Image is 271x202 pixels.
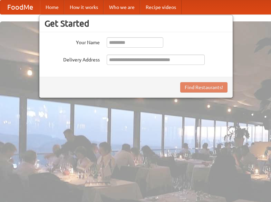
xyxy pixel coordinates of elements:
[45,37,100,46] label: Your Name
[45,55,100,63] label: Delivery Address
[180,82,228,93] button: Find Restaurants!
[140,0,182,14] a: Recipe videos
[45,18,228,29] h3: Get Started
[0,0,40,14] a: FoodMe
[104,0,140,14] a: Who we are
[40,0,64,14] a: Home
[64,0,104,14] a: How it works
